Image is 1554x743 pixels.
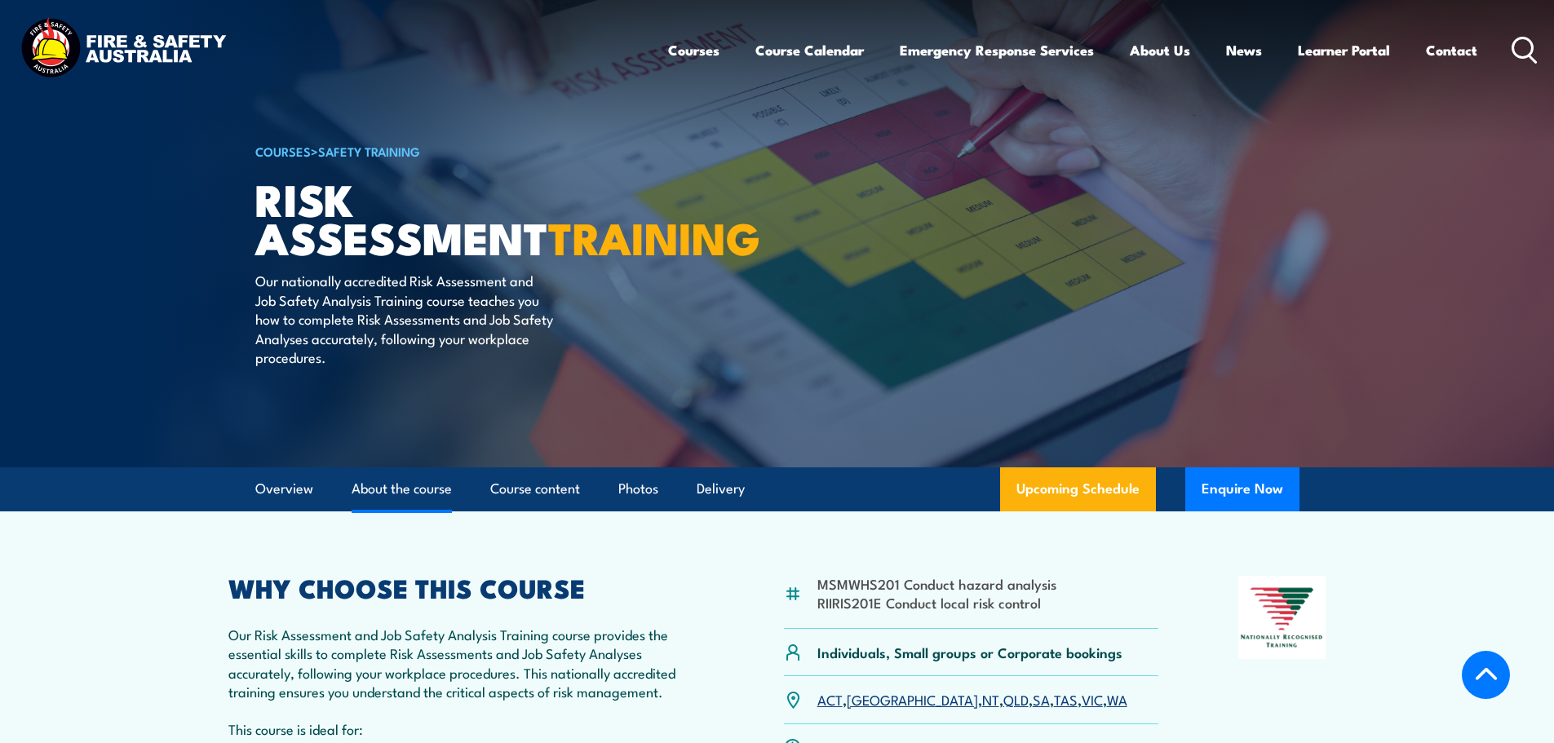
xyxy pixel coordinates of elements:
[817,689,843,709] a: ACT
[1298,29,1390,72] a: Learner Portal
[1238,576,1326,659] img: Nationally Recognised Training logo.
[982,689,999,709] a: NT
[697,467,745,511] a: Delivery
[255,179,658,255] h1: Risk Assessment
[1082,689,1103,709] a: VIC
[228,576,705,599] h2: WHY CHOOSE THIS COURSE
[1054,689,1078,709] a: TAS
[255,271,553,366] p: Our nationally accredited Risk Assessment and Job Safety Analysis Training course teaches you how...
[1185,467,1299,511] button: Enquire Now
[817,690,1127,709] p: , , , , , , ,
[228,625,705,701] p: Our Risk Assessment and Job Safety Analysis Training course provides the essential skills to comp...
[490,467,580,511] a: Course content
[1226,29,1262,72] a: News
[318,142,420,160] a: Safety Training
[817,643,1122,661] p: Individuals, Small groups or Corporate bookings
[900,29,1094,72] a: Emergency Response Services
[1000,467,1156,511] a: Upcoming Schedule
[817,593,1056,612] li: RIIRIS201E Conduct local risk control
[352,467,452,511] a: About the course
[228,719,705,738] p: This course is ideal for:
[668,29,719,72] a: Courses
[255,467,313,511] a: Overview
[817,574,1056,593] li: MSMWHS201 Conduct hazard analysis
[847,689,978,709] a: [GEOGRAPHIC_DATA]
[255,142,311,160] a: COURSES
[1033,689,1050,709] a: SA
[755,29,864,72] a: Course Calendar
[548,202,760,270] strong: TRAINING
[1426,29,1477,72] a: Contact
[255,141,658,161] h6: >
[1130,29,1190,72] a: About Us
[1003,689,1029,709] a: QLD
[1107,689,1127,709] a: WA
[618,467,658,511] a: Photos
